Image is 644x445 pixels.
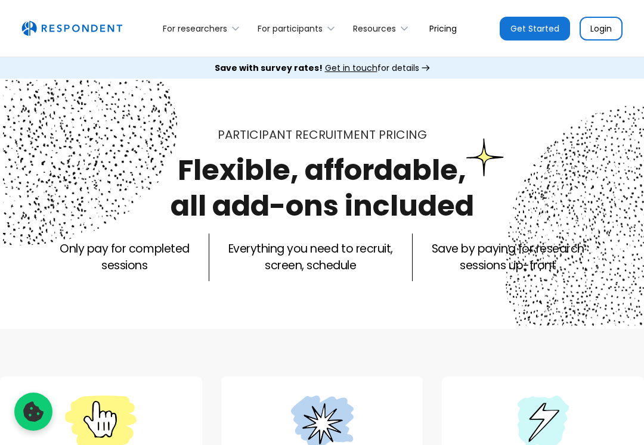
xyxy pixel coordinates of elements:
img: Untitled UI logotext [21,21,122,36]
h1: Flexible, affordable, all add-ons included [171,150,474,226]
a: Get Started [500,17,570,41]
div: For participants [251,14,346,42]
div: Resources [346,14,420,42]
p: Save by paying for research sessions up-front [432,241,584,274]
a: Pricing [420,14,466,42]
div: For researchers [156,14,251,42]
span: Get in touch [325,62,377,74]
p: Only pay for completed sessions [60,241,189,274]
div: For researchers [163,23,227,35]
div: For participants [258,23,323,35]
a: home [21,21,122,36]
span: Participant recruitment [218,126,376,143]
div: for details [215,62,419,74]
strong: Save with survey rates! [215,62,323,74]
div: Resources [353,23,396,35]
a: Login [580,17,623,41]
span: PRICING [379,126,427,143]
p: Everything you need to recruit, screen, schedule [228,241,393,274]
